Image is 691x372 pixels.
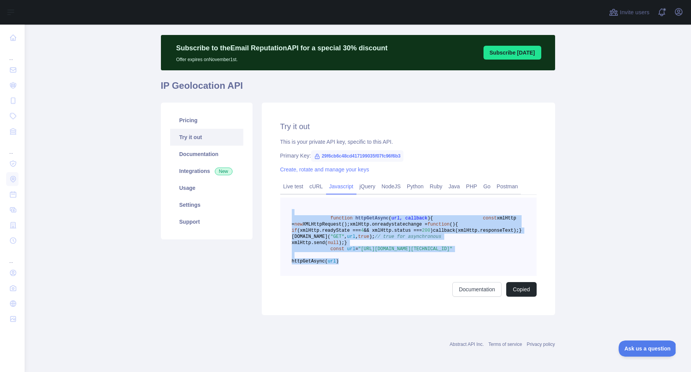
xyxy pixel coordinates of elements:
span: Invite users [620,8,649,17]
a: PHP [463,180,480,193]
span: , [344,234,347,239]
span: const [483,216,497,221]
span: // true for asynchronous [375,234,442,239]
a: jQuery [356,180,378,193]
span: httpGetAsync( [292,259,328,264]
div: ... [6,140,18,155]
a: Pricing [170,112,243,129]
span: xmlHttp.onreadystatechange = [350,222,428,227]
span: XMLHttpRequest(); [303,222,350,227]
span: 29f6cb6c48cd417199035f07fc96f6b3 [311,150,404,162]
span: xmlHttp.send( [292,240,328,246]
span: null [328,240,339,246]
div: This is your private API key, specific to this API. [280,138,537,146]
div: ... [6,249,18,264]
span: function [427,222,450,227]
a: Try it out [170,129,243,146]
a: Ruby [427,180,445,193]
span: const [330,246,344,252]
h1: IP Geolocation API [161,80,555,98]
span: ) [427,216,430,221]
a: Create, rotate and manage your keys [280,166,369,173]
span: ); [339,240,344,246]
button: Subscribe [DATE] [484,46,541,60]
span: "[URL][DOMAIN_NAME][TECHNICAL_ID]" [358,246,452,252]
span: } [344,240,347,246]
a: Abstract API Inc. [450,342,484,347]
span: [DOMAIN_NAME]( [292,234,331,239]
a: Python [404,180,427,193]
span: url [347,234,356,239]
a: NodeJS [378,180,404,193]
p: Subscribe to the Email Reputation API for a special 30 % discount [176,43,388,53]
a: Javascript [326,180,356,193]
span: { [430,216,433,221]
span: httpGetAsync [355,216,388,221]
span: (xmlHttp.readyState === [297,228,361,233]
a: Support [170,213,243,230]
a: Privacy policy [527,342,555,347]
a: Integrations New [170,163,243,179]
a: Documentation [452,282,502,297]
span: ); [369,234,375,239]
span: ( [450,222,452,227]
span: true [358,234,369,239]
a: cURL [306,180,326,193]
a: Go [480,180,494,193]
div: Primary Key: [280,152,537,159]
span: = [355,246,358,252]
a: Postman [494,180,521,193]
span: ) [452,222,455,227]
span: function [330,216,353,221]
span: ) [336,259,339,264]
span: , [355,234,358,239]
a: Usage [170,179,243,196]
span: "GET" [330,234,344,239]
p: Offer expires on November 1st. [176,53,388,63]
a: Documentation [170,146,243,163]
span: 200 [422,228,430,233]
span: 4 [361,228,364,233]
span: url, callback [392,216,428,221]
span: if [292,228,297,233]
h2: Try it out [280,121,537,132]
button: Copied [506,282,536,297]
span: url [328,259,336,264]
a: Java [445,180,463,193]
span: url [347,246,356,252]
span: New [215,168,233,175]
button: Invite users [607,6,651,18]
span: } [519,228,522,233]
span: ( [389,216,392,221]
span: ) [430,228,433,233]
a: Live test [280,180,306,193]
span: callback(xmlHttp.responseText); [433,228,519,233]
iframe: Toggle Customer Support [619,340,676,357]
span: new [294,222,303,227]
span: { [455,222,458,227]
div: ... [6,46,18,61]
a: Terms of service [489,342,522,347]
span: && xmlHttp.status === [364,228,422,233]
a: Settings [170,196,243,213]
